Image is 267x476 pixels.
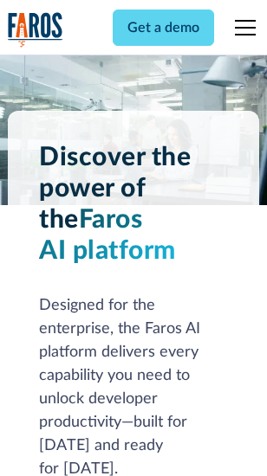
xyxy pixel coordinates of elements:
[8,12,63,48] img: Logo of the analytics and reporting company Faros.
[225,7,259,48] div: menu
[113,10,214,46] a: Get a demo
[8,12,63,48] a: home
[39,142,228,267] h1: Discover the power of the
[39,207,176,264] span: Faros AI platform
